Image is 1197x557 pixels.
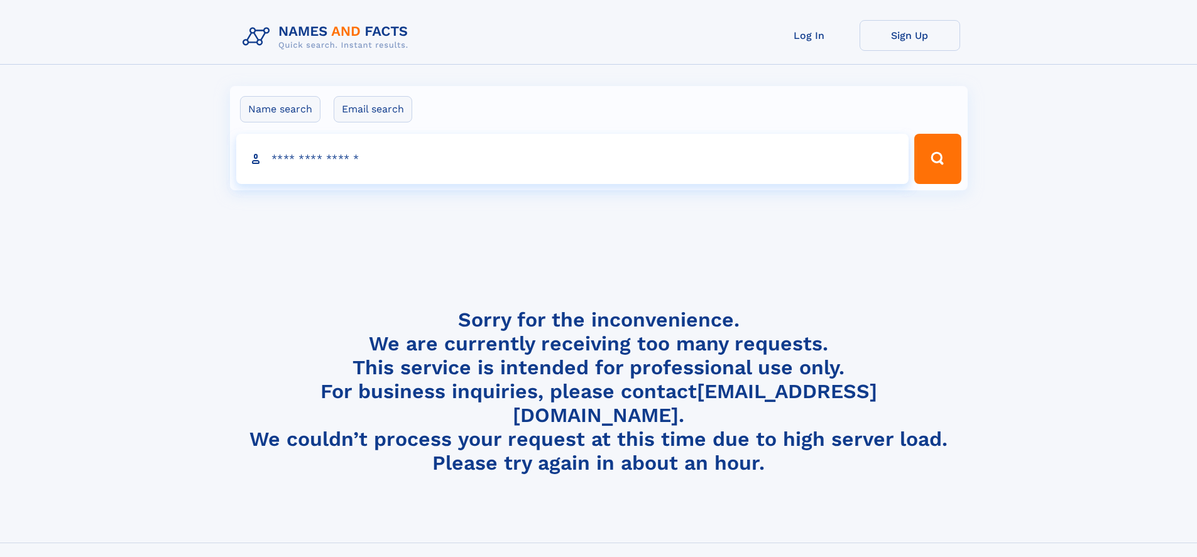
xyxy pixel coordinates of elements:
[334,96,412,122] label: Email search
[240,96,320,122] label: Name search
[236,134,909,184] input: search input
[238,20,418,54] img: Logo Names and Facts
[238,308,960,475] h4: Sorry for the inconvenience. We are currently receiving too many requests. This service is intend...
[914,134,961,184] button: Search Button
[860,20,960,51] a: Sign Up
[513,379,877,427] a: [EMAIL_ADDRESS][DOMAIN_NAME]
[759,20,860,51] a: Log In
